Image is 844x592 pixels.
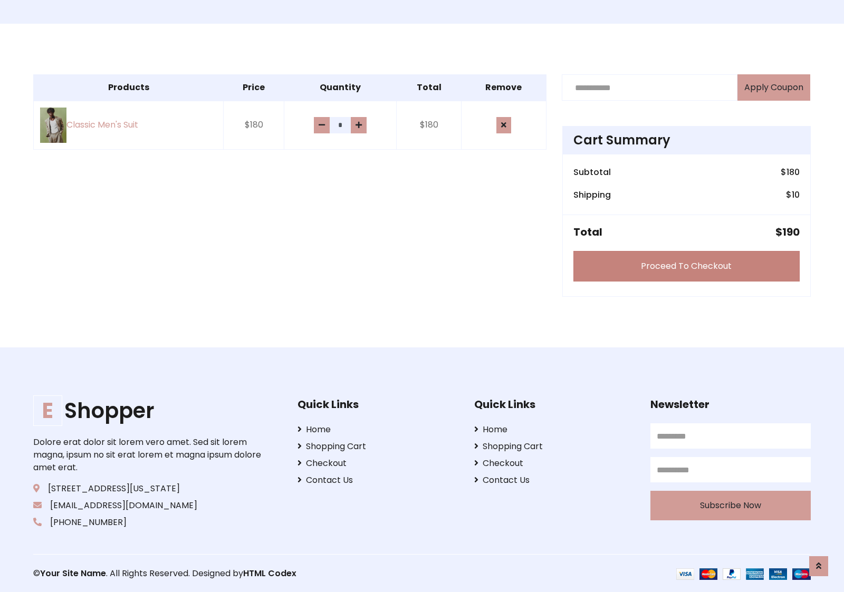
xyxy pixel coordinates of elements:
[787,166,800,178] span: 180
[781,167,800,177] h6: $
[474,457,635,470] a: Checkout
[33,436,264,474] p: Dolore erat dolor sit lorem vero amet. Sed sit lorem magna, ipsum no sit erat lorem et magna ipsu...
[298,440,458,453] a: Shopping Cart
[474,423,635,436] a: Home
[224,75,284,101] th: Price
[792,189,800,201] span: 10
[243,567,296,579] a: HTML Codex
[650,491,811,520] button: Subscribe Now
[298,423,458,436] a: Home
[284,75,396,101] th: Quantity
[40,108,217,143] a: Classic Men's Suit
[650,398,811,411] h5: Newsletter
[462,75,546,101] th: Remove
[782,225,800,239] span: 190
[33,499,264,512] p: [EMAIL_ADDRESS][DOMAIN_NAME]
[224,101,284,149] td: $180
[474,440,635,453] a: Shopping Cart
[573,167,611,177] h6: Subtotal
[33,482,264,495] p: [STREET_ADDRESS][US_STATE]
[33,398,264,423] a: EShopper
[786,190,800,200] h6: $
[573,251,800,282] a: Proceed To Checkout
[298,474,458,487] a: Contact Us
[775,226,800,238] h5: $
[33,516,264,529] p: [PHONE_NUMBER]
[737,74,810,101] button: Apply Coupon
[33,395,62,426] span: E
[298,398,458,411] h5: Quick Links
[298,457,458,470] a: Checkout
[397,75,462,101] th: Total
[33,398,264,423] h1: Shopper
[573,133,800,148] h4: Cart Summary
[33,567,422,580] p: © . All Rights Reserved. Designed by
[397,101,462,149] td: $180
[573,226,602,238] h5: Total
[40,567,106,579] a: Your Site Name
[34,75,224,101] th: Products
[573,190,611,200] h6: Shipping
[474,398,635,411] h5: Quick Links
[474,474,635,487] a: Contact Us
